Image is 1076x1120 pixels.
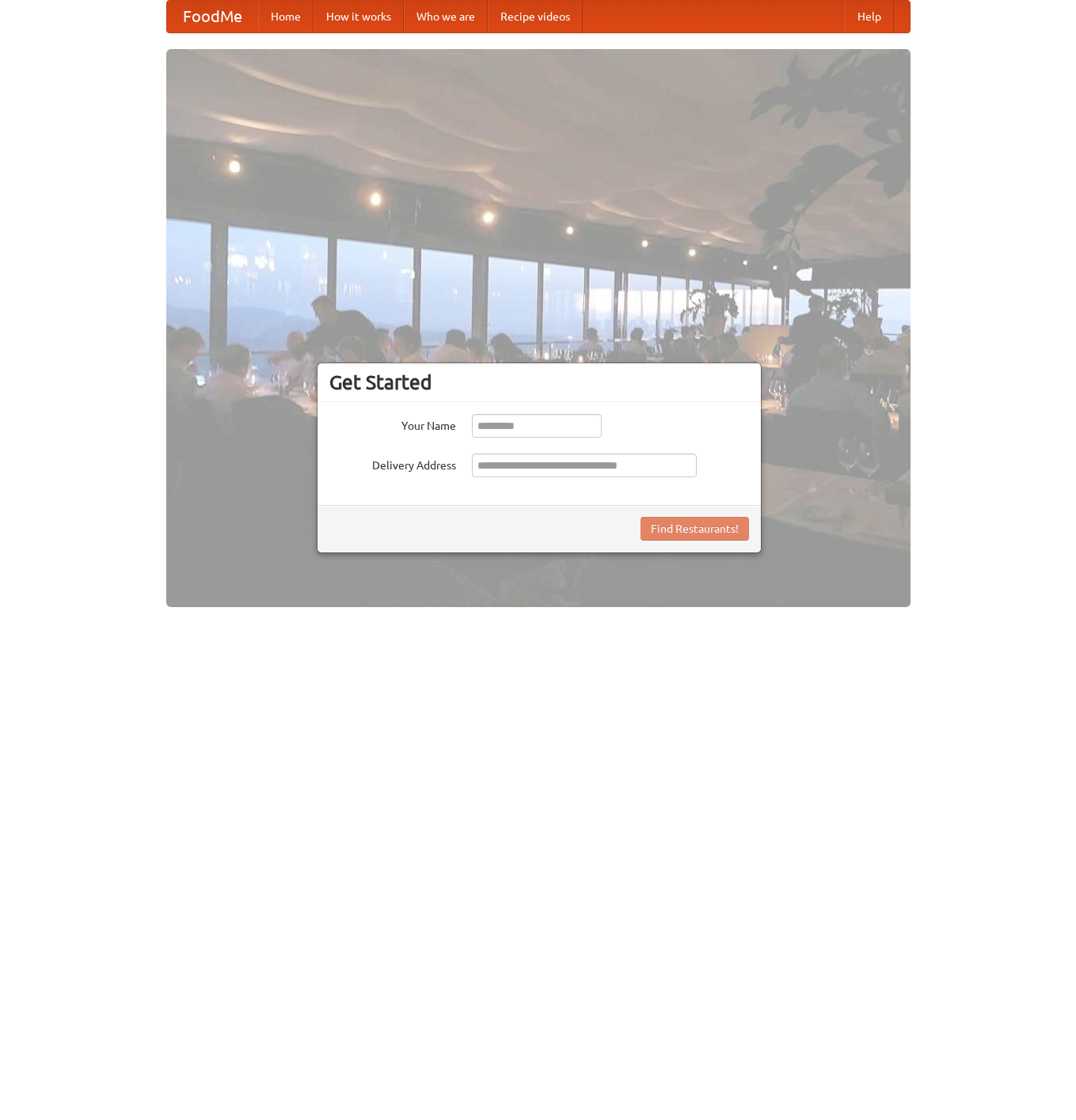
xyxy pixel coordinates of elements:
[488,1,583,32] a: Recipe videos
[314,1,404,32] a: How it works
[329,414,456,434] label: Your Name
[258,1,314,32] a: Home
[641,517,749,541] button: Find Restaurants!
[329,454,456,473] label: Delivery Address
[404,1,488,32] a: Who we are
[845,1,894,32] a: Help
[329,370,749,394] h3: Get Started
[167,1,258,32] a: FoodMe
